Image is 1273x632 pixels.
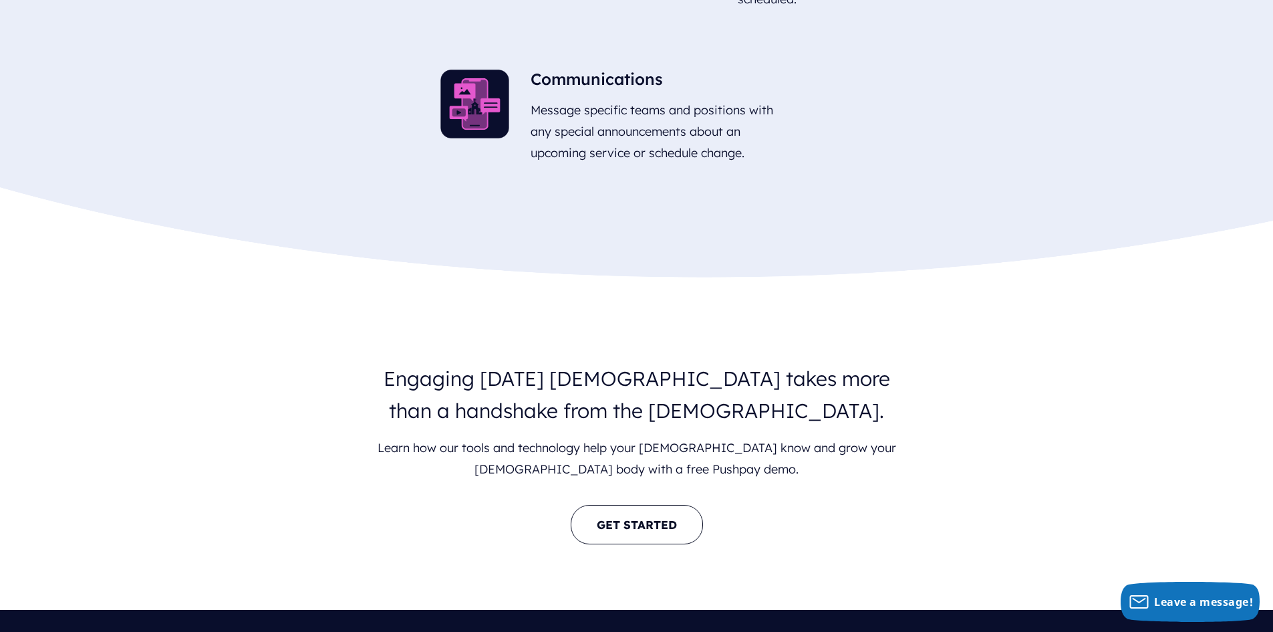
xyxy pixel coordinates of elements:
p: Message specific teams and positions with any special announcements about an upcoming service or ... [531,94,780,170]
img: Communications - Illustration [440,70,509,138]
h5: Communications [531,70,780,94]
p: Learn how our tools and technology help your [DEMOGRAPHIC_DATA] know and grow your [DEMOGRAPHIC_D... [364,432,909,486]
span: Leave a message! [1154,595,1253,609]
span: Engaging [DATE] [DEMOGRAPHIC_DATA] takes more than a handshake from the [DEMOGRAPHIC_DATA]. [384,366,890,423]
button: Leave a message! [1121,582,1260,622]
a: GET STARTED [571,505,703,544]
